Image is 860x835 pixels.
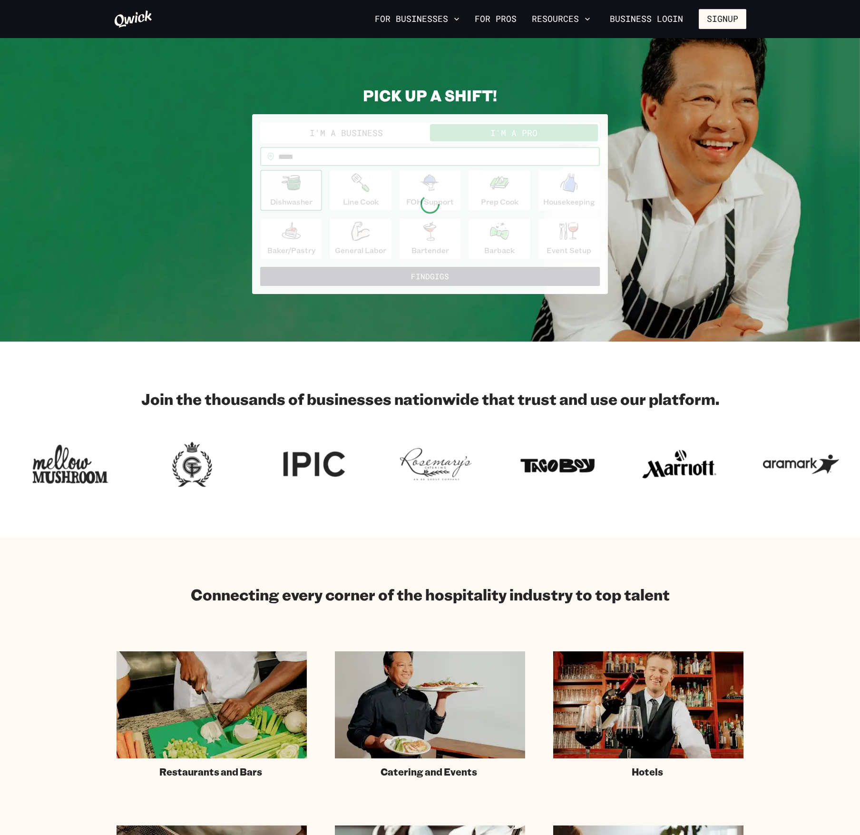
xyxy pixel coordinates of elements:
a: Catering and Events [335,651,525,778]
h2: Join the thousands of businesses nationwide that trust and use our platform. [114,389,746,408]
img: Logo for Taco Boy [519,439,596,490]
button: Resources [528,11,594,27]
a: For Pros [471,11,520,27]
span: Hotels [632,766,663,778]
img: Logo for Rosemary's Catering [398,439,474,490]
a: Hotels [553,651,743,778]
img: Logo for Aramark [763,439,839,490]
button: Signup [699,9,746,29]
a: Business Login [602,9,691,29]
img: Catering staff carrying dishes. [335,651,525,758]
img: Logo for IPIC [276,439,352,490]
span: Catering and Events [381,766,477,778]
a: Restaurants and Bars [117,651,307,778]
h2: PICK UP A SHIFT! [252,86,608,105]
img: Hotel staff serving at bar [553,651,743,758]
img: Logo for Georgian Terrace [154,439,230,490]
span: Restaurants and Bars [159,766,262,778]
img: Logo for Marriott [641,439,717,490]
img: Logo for Mellow Mushroom [32,439,108,490]
h2: Connecting every corner of the hospitality industry to top talent [191,585,670,604]
button: For Businesses [371,11,463,27]
img: Chef in kitchen [117,651,307,758]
